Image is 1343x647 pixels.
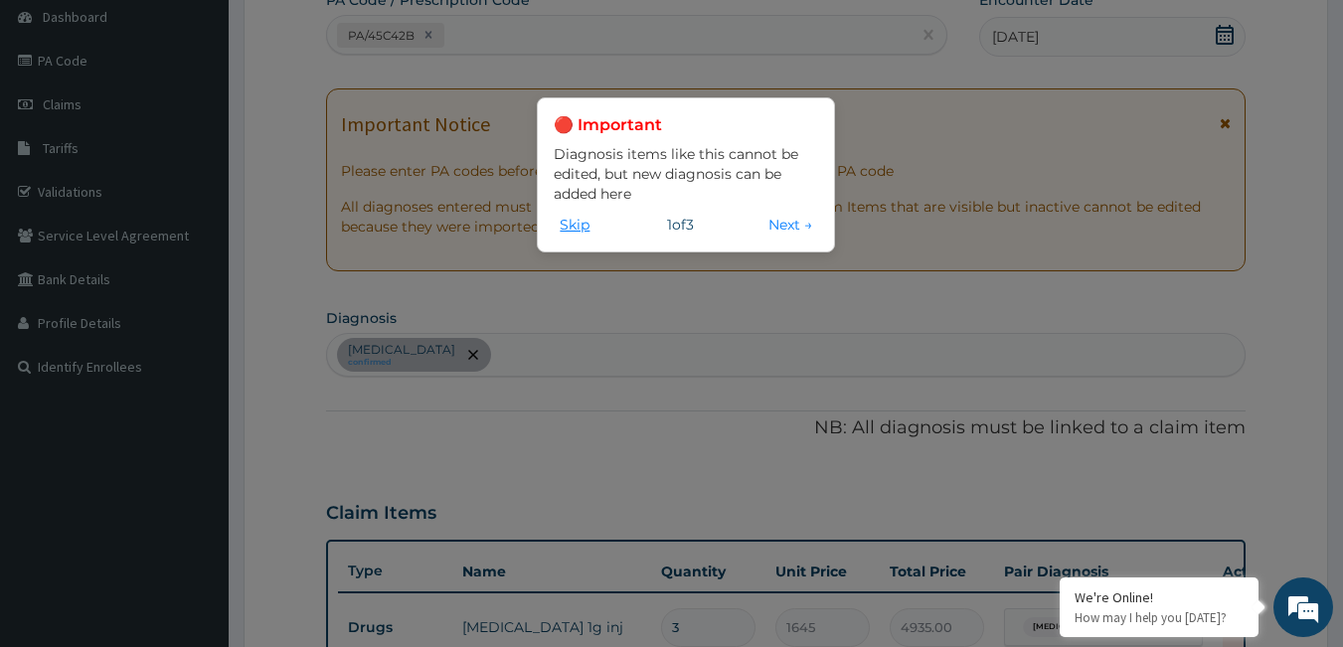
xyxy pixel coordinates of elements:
[103,111,334,137] div: Chat with us now
[1075,588,1244,606] div: We're Online!
[10,433,379,503] textarea: Type your message and hit 'Enter'
[762,214,818,236] button: Next →
[1075,609,1244,626] p: How may I help you today?
[554,214,595,236] button: Skip
[554,114,818,136] h3: 🔴 Important
[115,196,274,397] span: We're online!
[554,144,818,204] p: Diagnosis items like this cannot be edited, but new diagnosis can be added here
[667,215,694,235] span: 1 of 3
[37,99,81,149] img: d_794563401_company_1708531726252_794563401
[326,10,374,58] div: Minimize live chat window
